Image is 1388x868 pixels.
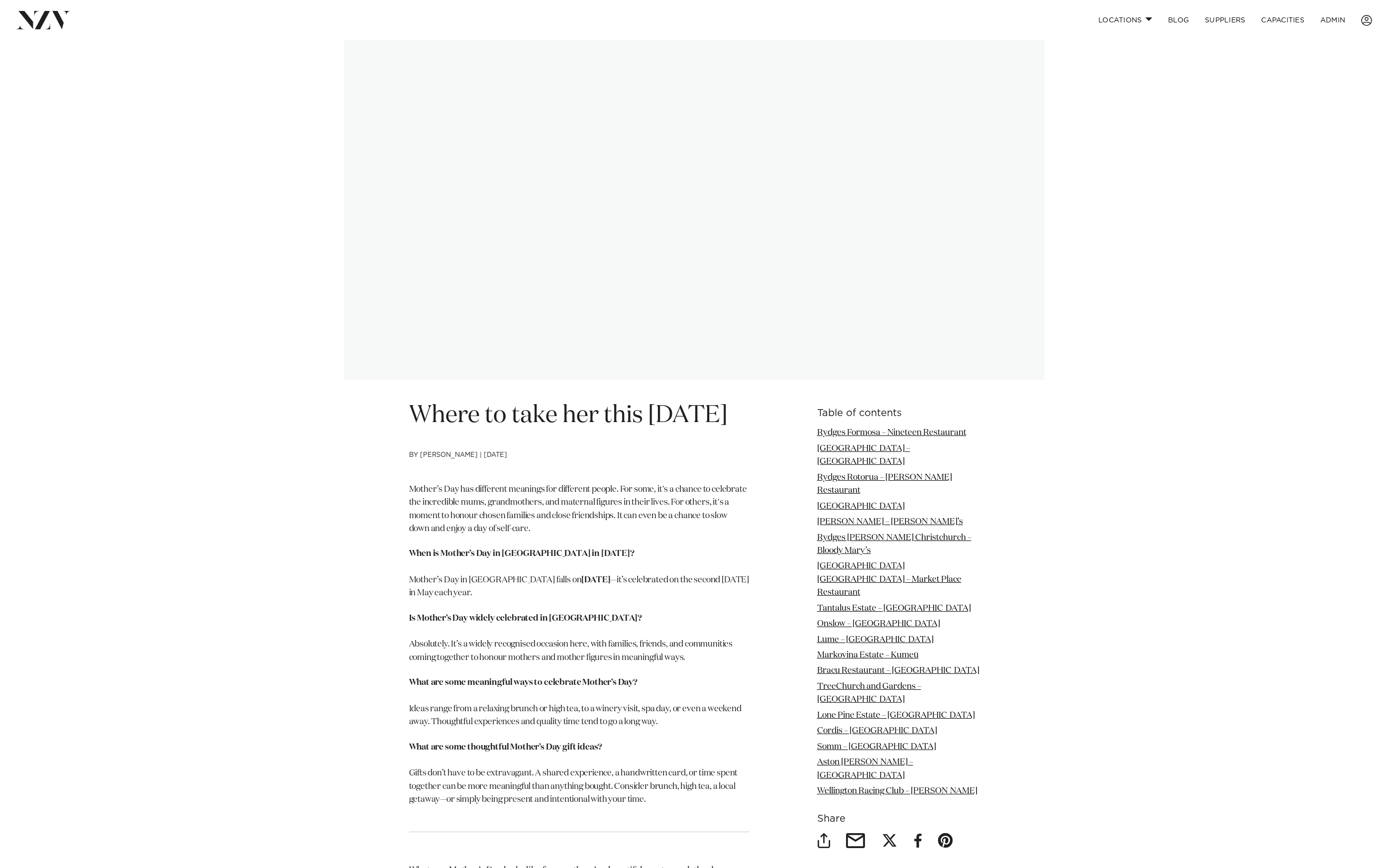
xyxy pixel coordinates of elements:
[817,562,961,597] a: [GEOGRAPHIC_DATA] [GEOGRAPHIC_DATA] – Market Place Restaurant
[817,758,913,779] a: Aston [PERSON_NAME] – [GEOGRAPHIC_DATA]
[817,518,963,526] a: [PERSON_NAME] – [PERSON_NAME]’s
[1197,9,1253,31] a: SUPPLIERS
[409,614,642,623] strong: Is Mother’s Day widely celebrated in [GEOGRAPHIC_DATA]?
[817,682,921,704] a: TreeChurch and Gardens – [GEOGRAPHIC_DATA]
[817,711,975,720] a: Lone Pine Estate – [GEOGRAPHIC_DATA]
[817,620,940,628] a: Onslow – [GEOGRAPHIC_DATA]
[409,678,638,687] strong: What are some meaningful ways to celebrate Mother’s Day?
[409,400,749,432] h1: Where to take her this [DATE]
[409,612,749,664] p: Absolutely. It’s a widely recognised occasion here, with families, friends, and communities comin...
[409,549,635,558] strong: When is Mother’s Day in [GEOGRAPHIC_DATA] in [DATE]?
[817,787,977,795] a: Wellington Racing Club – [PERSON_NAME]
[817,534,971,555] a: Rydges [PERSON_NAME] Christchurch – Bloody Mary’s
[817,604,971,613] a: Tantalus Estate – [GEOGRAPHIC_DATA]
[409,547,749,600] p: Mother’s Day in [GEOGRAPHIC_DATA] falls on —it’s celebrated on the second [DATE] in May each year.
[1160,9,1197,31] a: BLOG
[409,743,603,752] strong: What are some thoughtful Mother’s Day gift ideas?
[817,743,936,751] a: Somm – [GEOGRAPHIC_DATA]
[817,666,979,675] a: Bracu Restaurant – [GEOGRAPHIC_DATA]
[817,429,966,437] a: Rydges Formosa – Nineteen Restaurant
[1312,9,1353,31] a: ADMIN
[817,636,934,644] a: Lume – [GEOGRAPHIC_DATA]
[817,502,905,511] a: [GEOGRAPHIC_DATA]
[409,451,749,483] h4: by [PERSON_NAME] | [DATE]
[817,727,937,735] a: Cordis – [GEOGRAPHIC_DATA]
[409,741,749,820] p: Gifts don’t have to be extravagant. A shared experience, a handwritten card, or time spent togeth...
[409,483,749,536] p: Mother’s Day has different meanings for different people. For some, it's a chance to celebrate th...
[817,473,952,495] a: Rydges Rotorua – [PERSON_NAME] Restaurant
[1090,9,1160,31] a: Locations
[817,814,979,824] h6: Share
[581,576,610,584] strong: [DATE]
[409,676,749,729] p: Ideas range from a relaxing brunch or high tea, to a winery visit, spa day, or even a weekend awa...
[1253,9,1312,31] a: Capacities
[817,444,910,466] a: [GEOGRAPHIC_DATA] – [GEOGRAPHIC_DATA]
[817,408,979,419] h6: Table of contents
[817,651,919,659] a: Markovina Estate – Kumeū
[16,11,70,29] img: nzv-logo.png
